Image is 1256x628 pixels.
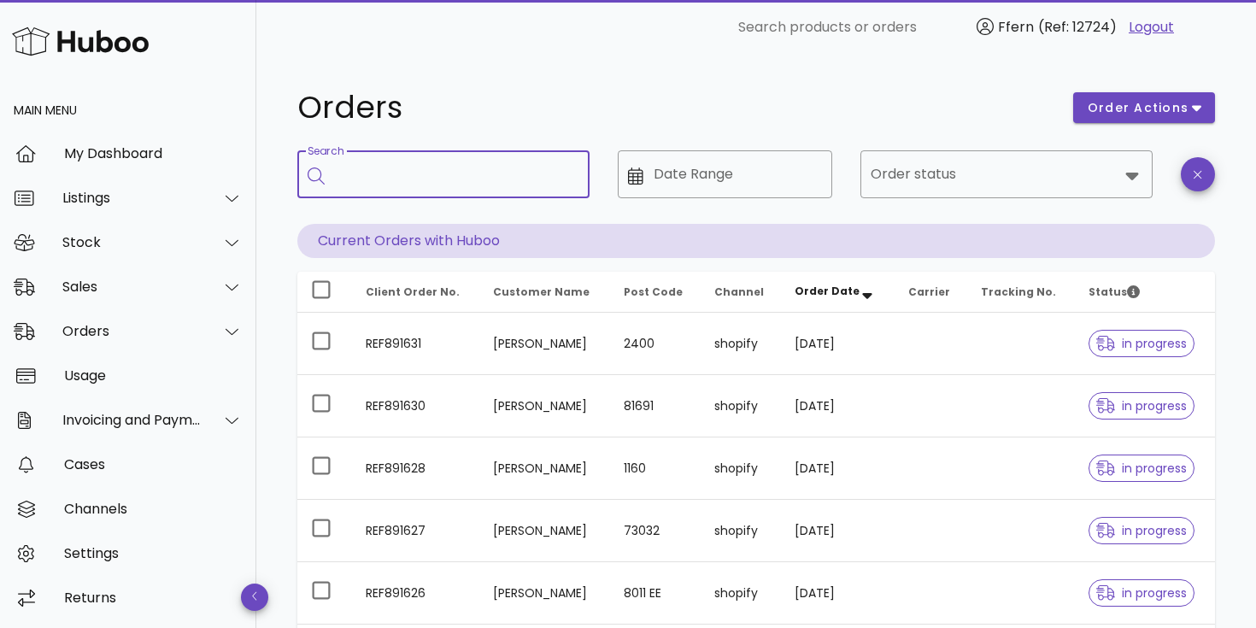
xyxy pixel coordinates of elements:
td: [DATE] [781,500,894,562]
th: Status [1075,272,1215,313]
div: Sales [62,279,202,295]
span: order actions [1087,99,1189,117]
td: [PERSON_NAME] [479,313,609,375]
p: Current Orders with Huboo [297,224,1215,258]
div: Cases [64,456,243,472]
td: [PERSON_NAME] [479,375,609,437]
td: 1160 [610,437,701,500]
th: Tracking No. [967,272,1075,313]
td: [DATE] [781,375,894,437]
span: Order Date [795,284,860,298]
img: Huboo Logo [12,23,149,60]
td: REF891628 [352,437,479,500]
td: REF891630 [352,375,479,437]
td: [PERSON_NAME] [479,437,609,500]
th: Carrier [895,272,967,313]
span: Post Code [624,285,683,299]
span: Channel [714,285,764,299]
th: Post Code [610,272,701,313]
span: Client Order No. [366,285,460,299]
th: Channel [701,272,782,313]
a: Logout [1129,17,1174,38]
td: 8011 EE [610,562,701,625]
span: Ffern [998,17,1034,37]
span: Status [1089,285,1140,299]
div: Orders [62,323,202,339]
h1: Orders [297,92,1053,123]
td: shopify [701,437,782,500]
td: [DATE] [781,562,894,625]
span: in progress [1096,337,1187,349]
div: Stock [62,234,202,250]
span: in progress [1096,400,1187,412]
th: Client Order No. [352,272,479,313]
td: 2400 [610,313,701,375]
div: Settings [64,545,243,561]
div: My Dashboard [64,145,243,161]
th: Customer Name [479,272,609,313]
span: Carrier [908,285,950,299]
label: Search [308,145,343,158]
td: shopify [701,313,782,375]
td: shopify [701,375,782,437]
span: in progress [1096,587,1187,599]
span: (Ref: 12724) [1038,17,1117,37]
span: in progress [1096,525,1187,537]
div: Listings [62,190,202,206]
span: Tracking No. [981,285,1056,299]
td: [PERSON_NAME] [479,562,609,625]
td: 73032 [610,500,701,562]
div: Returns [64,590,243,606]
th: Order Date: Sorted descending. Activate to remove sorting. [781,272,894,313]
td: shopify [701,562,782,625]
td: REF891627 [352,500,479,562]
td: REF891626 [352,562,479,625]
td: [DATE] [781,313,894,375]
td: 81691 [610,375,701,437]
div: Channels [64,501,243,517]
div: Usage [64,367,243,384]
td: [DATE] [781,437,894,500]
div: Invoicing and Payments [62,412,202,428]
div: Order status [860,150,1153,198]
span: Customer Name [493,285,590,299]
td: [PERSON_NAME] [479,500,609,562]
td: REF891631 [352,313,479,375]
button: order actions [1073,92,1215,123]
td: shopify [701,500,782,562]
span: in progress [1096,462,1187,474]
